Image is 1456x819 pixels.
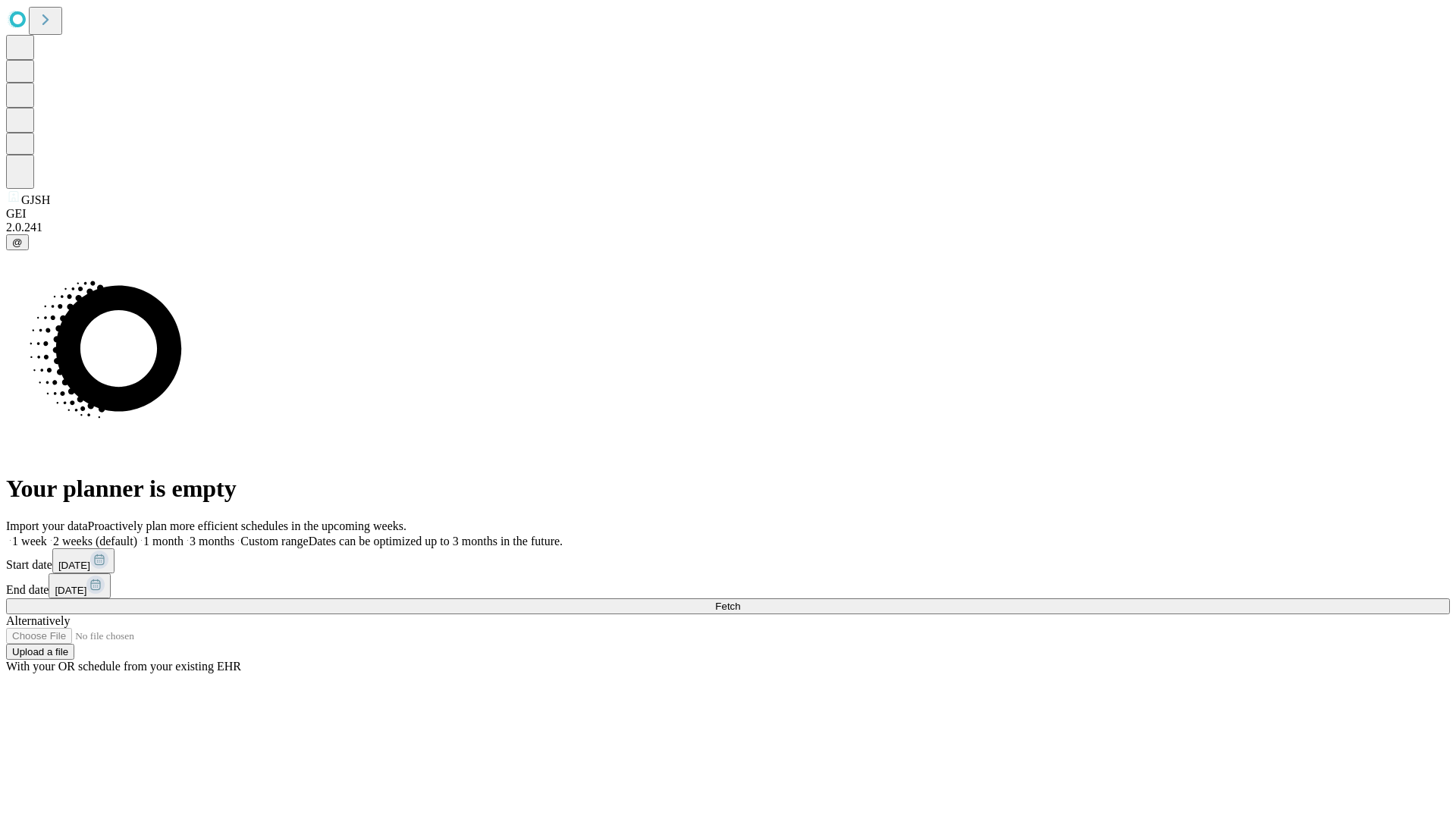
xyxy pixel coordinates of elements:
span: 1 month [143,535,184,548]
button: [DATE] [52,548,115,573]
div: End date [6,573,1450,598]
span: @ [12,237,23,248]
button: Upload a file [6,644,74,660]
span: 3 months [190,535,234,548]
div: 2.0.241 [6,221,1450,234]
span: Fetch [715,601,740,612]
span: Alternatively [6,614,70,627]
span: Proactively plan more efficient schedules in the upcoming weeks. [88,519,406,532]
span: 1 week [12,535,47,548]
span: [DATE] [55,585,86,596]
button: @ [6,234,29,250]
h1: Your planner is empty [6,475,1450,503]
span: Dates can be optimized up to 3 months in the future. [309,535,563,548]
span: With your OR schedule from your existing EHR [6,660,241,673]
div: GEI [6,207,1450,221]
span: Custom range [240,535,308,548]
span: Import your data [6,519,88,532]
div: Start date [6,548,1450,573]
button: Fetch [6,598,1450,614]
button: [DATE] [49,573,111,598]
span: GJSH [21,193,50,206]
span: [DATE] [58,560,90,571]
span: 2 weeks (default) [53,535,137,548]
